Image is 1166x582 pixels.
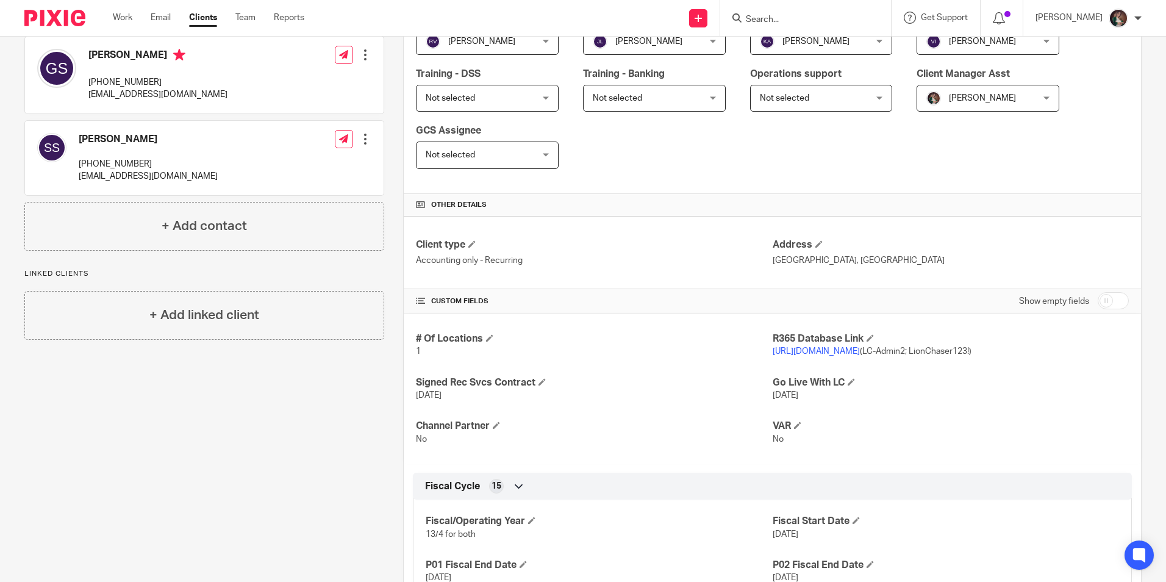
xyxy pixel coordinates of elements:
[583,69,665,79] span: Training - Banking
[416,126,481,135] span: GCS Assignee
[1035,12,1103,24] p: [PERSON_NAME]
[88,76,227,88] p: [PHONE_NUMBER]
[426,530,476,539] span: 13/4 for both
[173,49,185,61] i: Primary
[773,573,798,582] span: [DATE]
[151,12,171,24] a: Email
[274,12,304,24] a: Reports
[760,34,774,49] img: svg%3E
[921,13,968,22] span: Get Support
[615,37,682,46] span: [PERSON_NAME]
[79,133,218,146] h4: [PERSON_NAME]
[79,158,218,170] p: [PHONE_NUMBER]
[773,420,1129,433] h4: VAR
[88,49,227,64] h4: [PERSON_NAME]
[37,49,76,88] img: svg%3E
[189,12,217,24] a: Clients
[773,391,798,400] span: [DATE]
[416,420,772,433] h4: Channel Partner
[235,12,256,24] a: Team
[426,573,451,582] span: [DATE]
[926,34,941,49] img: svg%3E
[425,480,480,493] span: Fiscal Cycle
[773,254,1129,267] p: [GEOGRAPHIC_DATA], [GEOGRAPHIC_DATA]
[949,94,1016,102] span: [PERSON_NAME]
[37,133,66,162] img: svg%3E
[149,306,259,325] h4: + Add linked client
[416,376,772,389] h4: Signed Rec Svcs Contract
[162,217,247,235] h4: + Add contact
[760,94,809,102] span: Not selected
[416,347,421,356] span: 1
[773,239,1129,251] h4: Address
[88,88,227,101] p: [EMAIL_ADDRESS][DOMAIN_NAME]
[426,559,772,572] h4: P01 Fiscal End Date
[1109,9,1128,28] img: Profile%20picture%20JUS.JPG
[416,296,772,306] h4: CUSTOM FIELDS
[773,347,860,356] a: [URL][DOMAIN_NAME]
[773,530,798,539] span: [DATE]
[431,200,487,210] span: Other details
[926,91,941,106] img: Profile%20picture%20JUS.JPG
[773,332,1129,345] h4: R365 Database Link
[79,170,218,182] p: [EMAIL_ADDRESS][DOMAIN_NAME]
[416,69,481,79] span: Training - DSS
[593,94,642,102] span: Not selected
[773,347,971,356] span: (LC-Admin2; LionChaser123!)
[426,151,475,159] span: Not selected
[416,435,427,444] span: No
[416,391,442,400] span: [DATE]
[416,332,772,345] h4: # Of Locations
[773,376,1129,389] h4: Go Live With LC
[416,254,772,267] p: Accounting only - Recurring
[1019,295,1089,307] label: Show empty fields
[773,435,784,444] span: No
[426,515,772,528] h4: Fiscal/Operating Year
[113,12,132,24] a: Work
[492,480,501,492] span: 15
[782,37,849,46] span: [PERSON_NAME]
[416,239,772,251] h4: Client type
[750,69,842,79] span: Operations support
[773,515,1119,528] h4: Fiscal Start Date
[917,69,1010,79] span: Client Manager Asst
[949,37,1016,46] span: [PERSON_NAME]
[24,10,85,26] img: Pixie
[426,34,440,49] img: svg%3E
[426,94,475,102] span: Not selected
[773,559,1119,572] h4: P02 Fiscal End Date
[448,37,515,46] span: [PERSON_NAME]
[593,34,607,49] img: svg%3E
[745,15,854,26] input: Search
[24,269,384,279] p: Linked clients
